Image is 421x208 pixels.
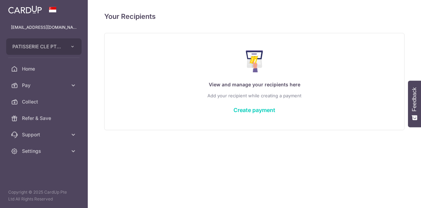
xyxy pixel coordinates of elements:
[233,107,275,113] a: Create payment
[411,87,418,111] span: Feedback
[8,5,42,14] img: CardUp
[22,131,67,138] span: Support
[22,115,67,122] span: Refer & Save
[104,11,405,22] h4: Your Recipients
[118,81,390,89] p: View and manage your recipients here
[22,148,67,155] span: Settings
[11,24,77,31] p: [EMAIL_ADDRESS][DOMAIN_NAME]
[408,81,421,127] button: Feedback - Show survey
[22,82,67,89] span: Pay
[118,91,390,100] p: Add your recipient while creating a payment
[22,98,67,105] span: Collect
[377,187,414,205] iframe: Opens a widget where you can find more information
[246,50,263,72] img: Make Payment
[22,65,67,72] span: Home
[6,38,82,55] button: PATISSERIE CLE PTE. LTD.
[12,43,63,50] span: PATISSERIE CLE PTE. LTD.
